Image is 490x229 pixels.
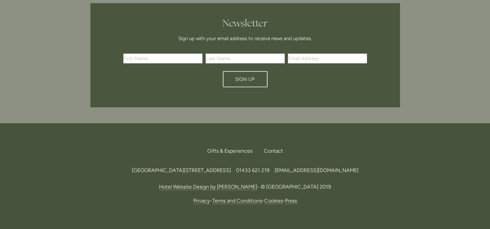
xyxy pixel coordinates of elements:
[123,54,202,63] input: First Name
[90,196,400,205] p: - - -
[126,17,365,29] h2: Newsletter
[126,35,365,42] p: Sign up with your email address to receive news and updates.
[132,167,231,173] span: [GEOGRAPHIC_DATA][STREET_ADDRESS]
[264,198,283,204] a: Cookies
[259,144,283,158] div: Contact
[207,144,257,158] a: Gifts & Experiences
[90,182,400,191] p: - © [GEOGRAPHIC_DATA] 2019
[193,198,210,204] a: Privacy
[275,167,359,173] a: [EMAIL_ADDRESS][DOMAIN_NAME]
[285,198,297,204] a: Press
[212,198,262,204] a: Terms and Conditions
[159,184,257,190] a: Hotel Website Design by [PERSON_NAME]
[223,71,268,87] button: Sign Up
[288,54,367,63] input: Email Address
[207,148,252,154] span: Gifts & Experiences
[235,76,255,82] span: Sign Up
[206,54,285,63] input: Last Name
[236,167,269,173] span: 01433 621 219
